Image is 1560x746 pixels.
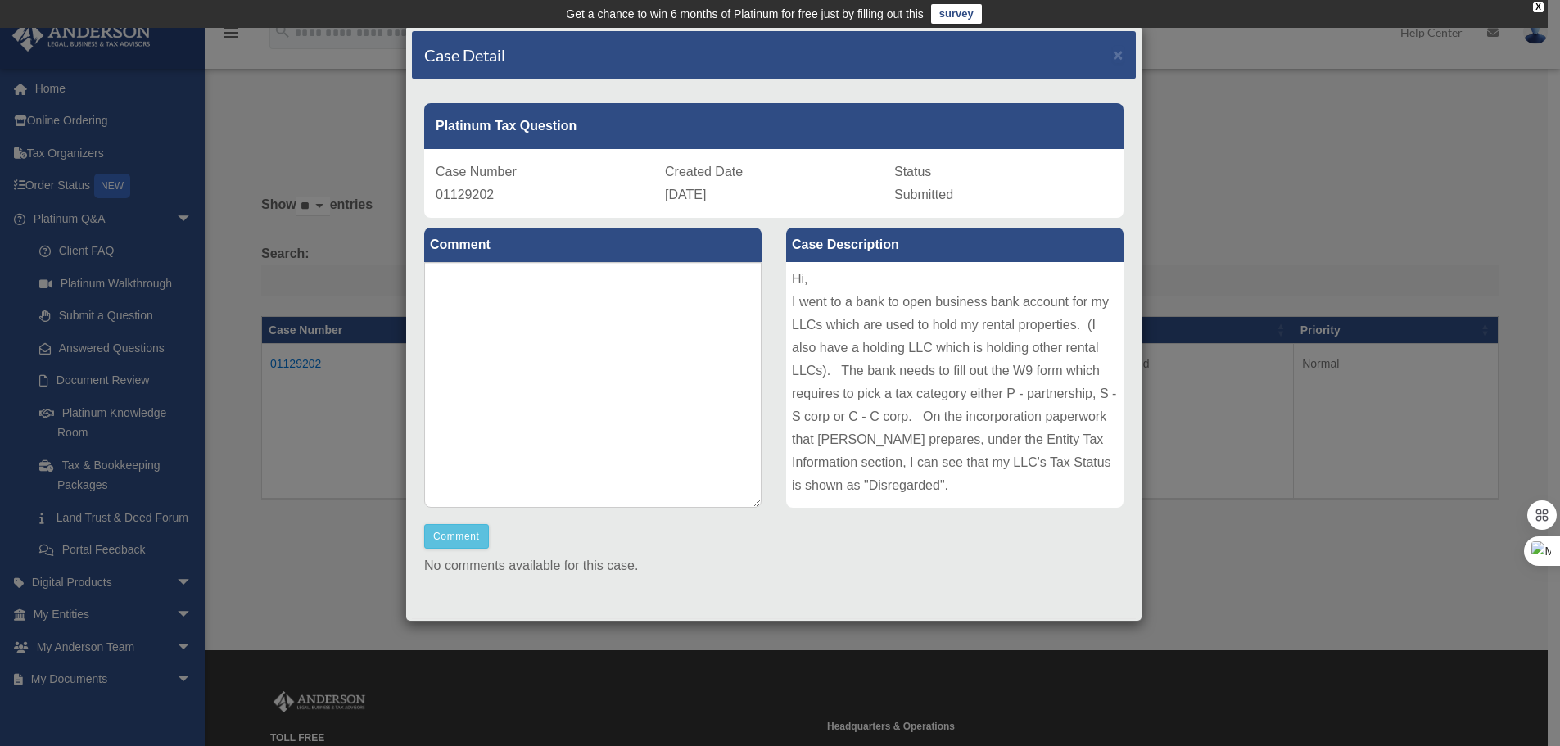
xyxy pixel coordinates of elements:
span: × [1113,45,1124,64]
h4: Case Detail [424,43,505,66]
span: Created Date [665,165,743,179]
div: Get a chance to win 6 months of Platinum for free just by filling out this [566,4,924,24]
div: Hi, I went to a bank to open business bank account for my LLCs which are used to hold my rental p... [786,262,1124,508]
div: close [1533,2,1544,12]
p: No comments available for this case. [424,554,1124,577]
span: Case Number [436,165,517,179]
label: Case Description [786,228,1124,262]
span: Status [894,165,931,179]
span: 01129202 [436,188,494,201]
button: Close [1113,46,1124,63]
span: [DATE] [665,188,706,201]
div: Platinum Tax Question [424,103,1124,149]
button: Comment [424,524,489,549]
span: Submitted [894,188,953,201]
a: survey [931,4,982,24]
label: Comment [424,228,762,262]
